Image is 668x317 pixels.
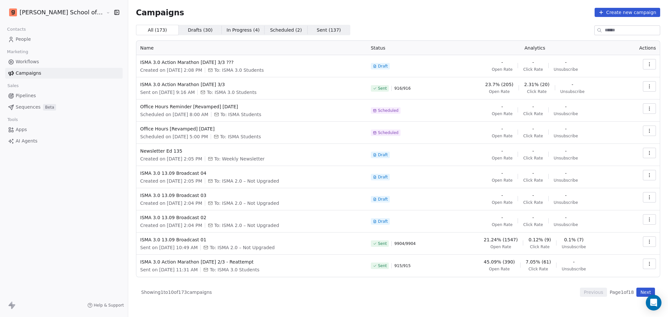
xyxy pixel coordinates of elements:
a: Help & Support [87,303,124,308]
span: - [565,148,567,154]
span: Drafts ( 30 ) [188,27,213,34]
span: Created on [DATE] 2:04 PM [140,200,202,206]
span: Showing 1 to 10 of 173 campaigns [141,289,212,295]
span: Unsubscribe [554,222,578,227]
span: Contacts [4,24,29,34]
span: - [532,103,534,110]
span: Click Rate [523,200,543,205]
span: Unsubscribe [554,178,578,183]
span: To: ISMA Students [220,133,261,140]
span: - [532,148,534,154]
span: ISMA 3.0 Action Marathon [DATE] 2/3 - Reattempt [140,259,363,265]
span: Pipelines [16,92,36,99]
span: Created on [DATE] 2:04 PM [140,222,202,229]
span: Unsubscribe [554,200,578,205]
span: ISMA 3.0 13.09 Broadcast 01 [140,236,363,243]
a: SequencesBeta [5,102,123,113]
span: Click Rate [523,222,543,227]
span: Open Rate [492,156,513,161]
span: Unsubscribe [562,244,586,249]
span: To: ISMA 3.0 Students [207,89,256,96]
button: Create new campaign [595,8,660,17]
th: Actions [621,41,660,55]
span: Open Rate [489,266,510,272]
span: Campaigns [136,8,184,17]
span: Draft [378,152,388,158]
span: Sent on [DATE] 9:16 AM [140,89,195,96]
span: - [532,126,534,132]
span: - [501,126,503,132]
a: Campaigns [5,68,123,79]
span: 7.05% (61) [526,259,551,265]
span: Tools [5,115,21,125]
span: - [565,59,567,66]
span: - [565,192,567,199]
span: Workflows [16,58,39,65]
span: Open Rate [492,178,513,183]
span: 2.31% (20) [524,81,550,88]
span: - [565,103,567,110]
th: Analytics [448,41,621,55]
span: Click Rate [523,156,543,161]
span: Sent [378,86,387,91]
span: 916 / 916 [394,86,411,91]
span: To: ISMA 2.0 – Not Upgraded [214,178,279,184]
span: Marketing [4,47,31,57]
span: 45.09% (390) [484,259,515,265]
span: To: ISMA 3.0 Students [214,67,264,73]
span: Office Hours [Revamped] [DATE] [140,126,363,132]
span: - [565,126,567,132]
span: - [571,81,573,88]
span: Page 1 of 18 [610,289,634,295]
span: ISMA 3.0 13.09 Broadcast 02 [140,214,363,221]
span: Sent [378,263,387,268]
span: AI Agents [16,138,38,144]
a: Pipelines [5,90,123,101]
span: Unsubscribe [554,156,578,161]
span: Scheduled [378,108,399,113]
span: 21.24% (1547) [484,236,518,243]
span: ISMA 3.0 Action Marathon [DATE] 3/3 ??? [140,59,363,66]
span: ISMA 3.0 Action Marathon [DATE] 3/3 [140,81,363,88]
button: Next [636,288,655,297]
span: Created on [DATE] 2:05 PM [140,156,202,162]
span: - [501,214,503,221]
th: Status [367,41,448,55]
span: Sent on [DATE] 10:49 AM [140,244,198,251]
span: - [565,214,567,221]
span: To: ISMA 2.0 – Not Upgraded [210,244,275,251]
span: To: ISMA 2.0 – Not Upgraded [214,200,279,206]
a: People [5,34,123,45]
span: Unsubscribe [554,111,578,116]
span: - [532,59,534,66]
span: Unsubscribe [562,266,586,272]
span: Unsubscribe [554,67,578,72]
span: In Progress ( 4 ) [227,27,260,34]
span: Click Rate [527,89,547,94]
span: Campaigns [16,70,41,77]
span: Click Rate [528,266,548,272]
span: Click Rate [523,111,543,116]
span: Beta [43,104,56,111]
span: Scheduled on [DATE] 5:00 PM [140,133,208,140]
div: Open Intercom Messenger [646,295,661,310]
span: Click Rate [530,244,550,249]
span: Draft [378,219,388,224]
span: 23.7% (205) [485,81,514,88]
span: Unsubscribe [554,133,578,139]
span: Click Rate [523,67,543,72]
span: Scheduled ( 2 ) [270,27,302,34]
span: Scheduled on [DATE] 8:00 AM [140,111,208,118]
span: Office Hours Reminder [Revamped] [DATE] [140,103,363,110]
span: Sent [378,241,387,246]
span: 915 / 915 [394,263,411,268]
span: - [573,259,575,265]
span: Draft [378,197,388,202]
img: Goela%20School%20Logos%20(4).png [9,8,17,16]
span: Open Rate [492,67,513,72]
span: Open Rate [492,111,513,116]
span: Created on [DATE] 2:05 PM [140,178,202,184]
span: Open Rate [492,133,513,139]
span: To: ISMA 3.0 Students [210,266,259,273]
span: Click Rate [523,133,543,139]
